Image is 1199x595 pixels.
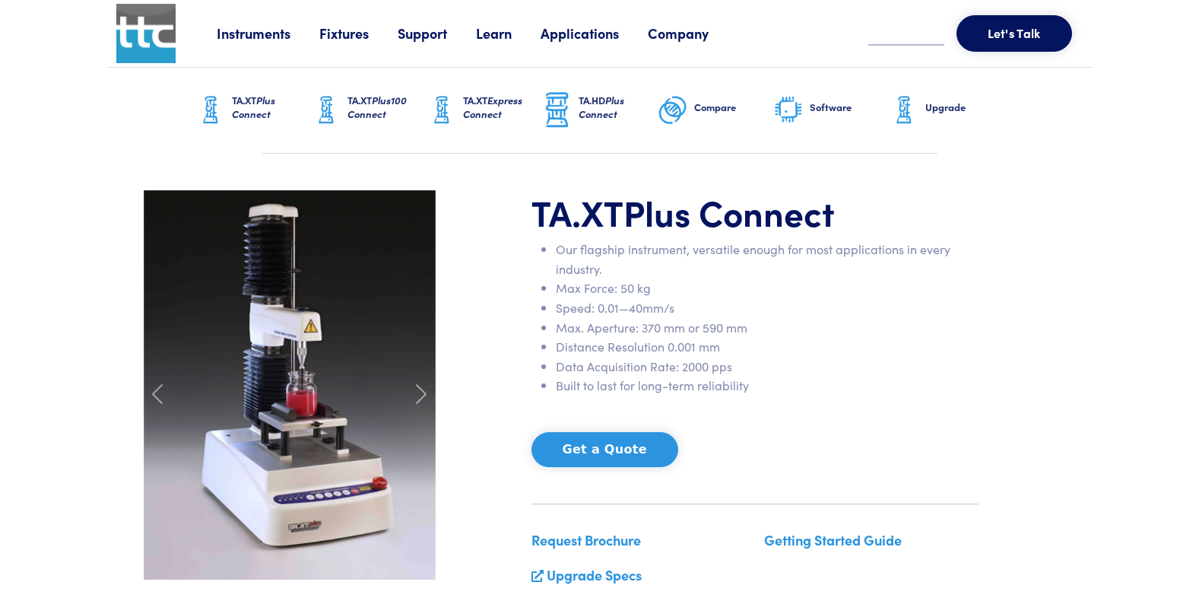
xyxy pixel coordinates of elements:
img: ta-xt-graphic.png [427,91,457,129]
img: ta-xt-graphic.png [311,91,341,129]
a: Applications [541,24,648,43]
h6: TA.XT [232,94,311,121]
a: TA.XTExpress Connect [427,68,542,153]
a: Software [773,68,889,153]
img: ta-hd-graphic.png [542,91,573,130]
h6: TA.XT [463,94,542,121]
a: Instruments [217,24,319,43]
a: Fixtures [319,24,398,43]
span: Plus Connect [579,93,624,121]
a: Compare [658,68,773,153]
img: ta-xt-graphic.png [889,91,919,129]
span: Express Connect [463,93,522,121]
h6: Compare [694,100,773,114]
img: compare-graphic.png [658,91,688,129]
span: Plus100 Connect [347,93,407,121]
a: Support [398,24,476,43]
h6: TA.XT [347,94,427,121]
h1: TA.XT [531,190,979,234]
a: TA.XTPlus Connect [195,68,311,153]
a: Learn [476,24,541,43]
li: Data Acquisition Rate: 2000 pps [556,357,979,377]
img: carousel-ta-xt-plus-bloom.jpg [144,190,436,580]
li: Distance Resolution 0.001 mm [556,337,979,357]
li: Speed: 0.01—40mm/s [556,298,979,318]
button: Let's Talk [956,15,1072,52]
a: Upgrade [889,68,1004,153]
li: Our flagship instrument, versatile enough for most applications in every industry. [556,240,979,278]
img: ta-xt-graphic.png [195,91,226,129]
a: Upgrade Specs [547,565,642,584]
li: Max. Aperture: 370 mm or 590 mm [556,318,979,338]
a: TA.XTPlus100 Connect [311,68,427,153]
h6: Upgrade [925,100,1004,114]
button: Get a Quote [531,432,678,467]
a: TA.HDPlus Connect [542,68,658,153]
h6: TA.HD [579,94,658,121]
li: Max Force: 50 kg [556,278,979,298]
h6: Software [810,100,889,114]
a: Request Brochure [531,530,641,549]
img: software-graphic.png [773,94,804,126]
a: Company [648,24,737,43]
span: Plus Connect [232,93,275,121]
a: Getting Started Guide [764,530,902,549]
li: Built to last for long-term reliability [556,376,979,396]
img: ttc_logo_1x1_v1.0.png [116,4,176,63]
span: Plus Connect [623,187,835,236]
